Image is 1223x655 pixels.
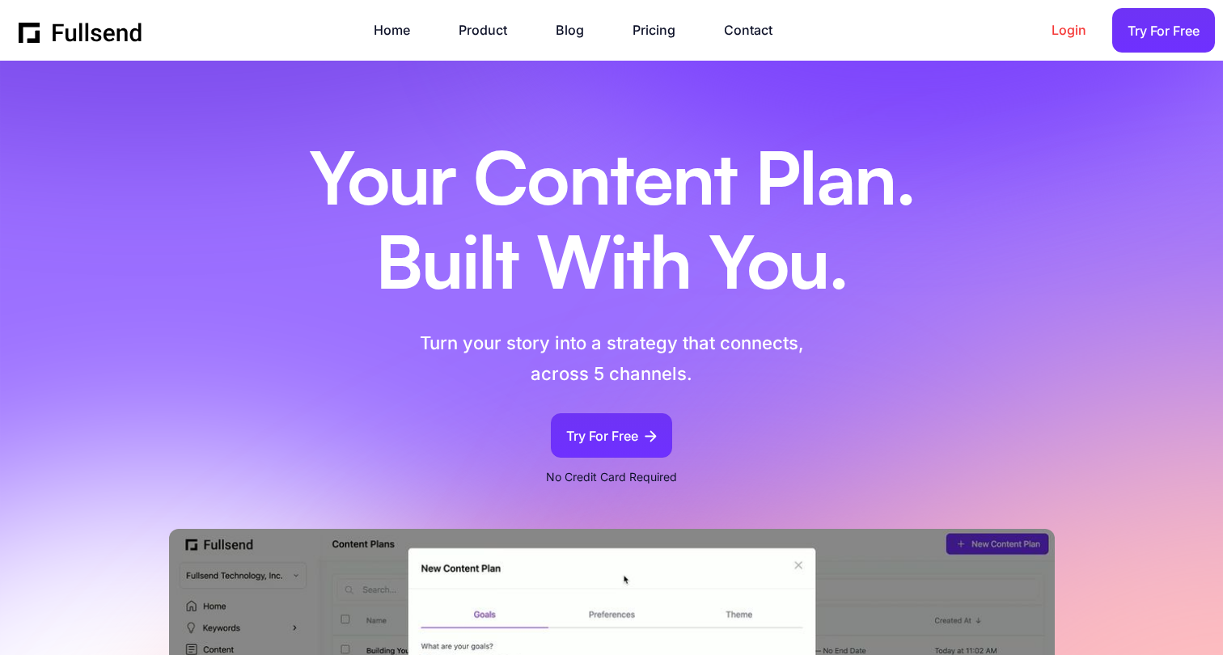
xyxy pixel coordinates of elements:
a: home [19,19,143,43]
a: Try For Free [551,413,672,458]
a: Login [1052,19,1102,41]
a: Blog [556,19,600,41]
p: Turn your story into a strategy that connects, across 5 channels. [348,328,876,389]
div: Try For Free [1128,20,1200,42]
a: Home [374,19,426,41]
a: Try For Free [1112,8,1215,53]
h1: Your Content Plan. Built With You. [268,142,955,309]
a: Product [459,19,523,41]
p: No Credit Card Required [546,467,677,487]
div: Try For Free [566,425,638,447]
a: Pricing [633,19,692,41]
a: Contact [724,19,789,41]
iframe: Drift Widget Chat Controller [1142,574,1204,636]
